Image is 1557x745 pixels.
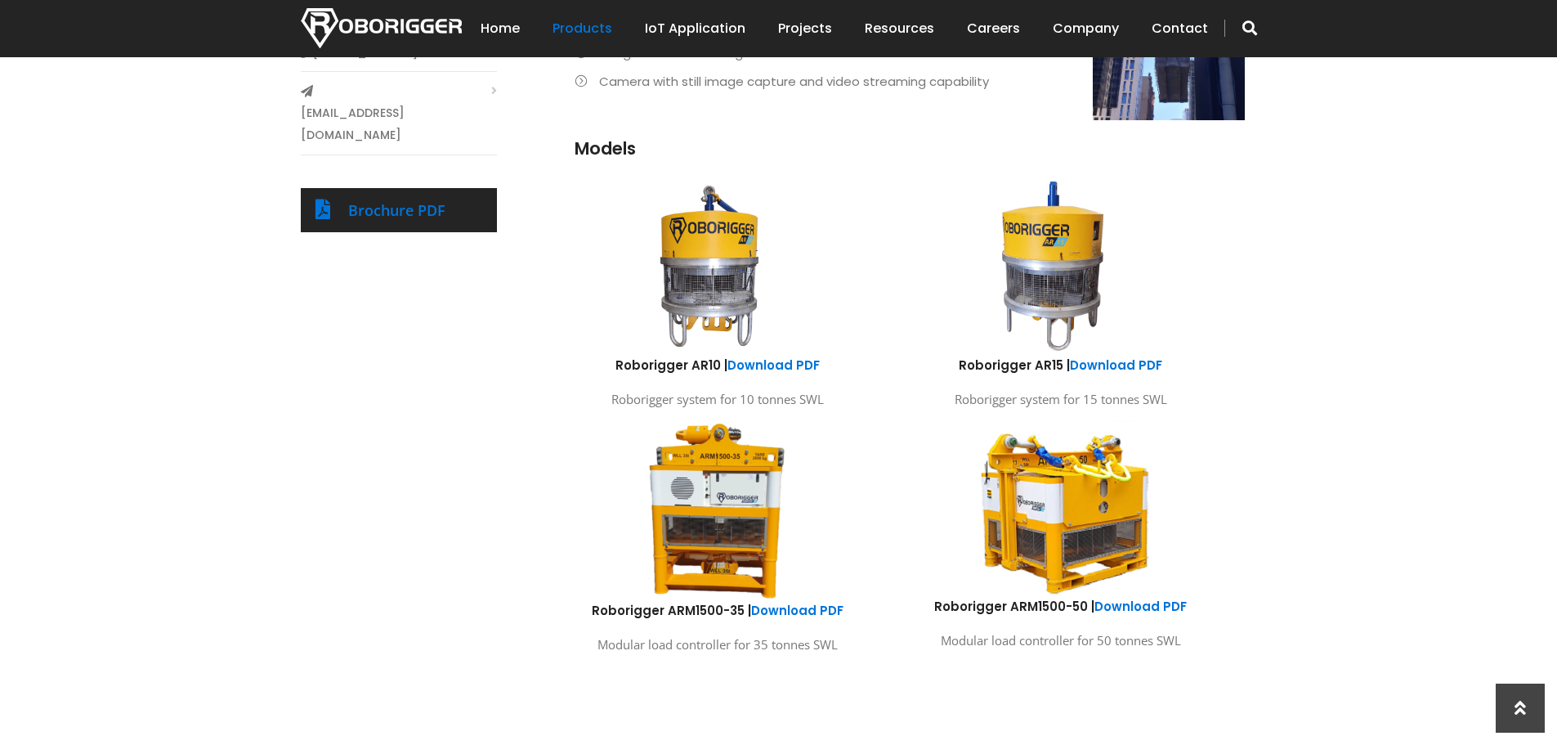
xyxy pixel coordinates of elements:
img: Nortech [301,8,462,48]
a: [EMAIL_ADDRESS][DOMAIN_NAME] [301,102,497,146]
a: Projects [778,3,832,54]
p: Roborigger system for 10 tonnes SWL [558,388,877,411]
a: Download PDF [751,602,843,619]
p: Roborigger system for 15 tonnes SWL [902,388,1220,411]
p: Modular load controller for 50 tonnes SWL [902,630,1220,652]
h6: Roborigger AR15 | [902,357,1220,374]
h6: Roborigger ARM1500-50 | [902,598,1220,615]
p: Modular load controller for 35 tonnes SWL [558,634,877,656]
a: Company [1053,3,1119,54]
a: Careers [967,3,1020,54]
a: Contact [1152,3,1208,54]
a: IoT Application [645,3,745,54]
a: Download PDF [727,357,820,374]
h6: Roborigger ARM1500-35 | [558,602,877,619]
a: Home [481,3,520,54]
a: Download PDF [1070,357,1162,374]
h6: Roborigger AR10 | [558,357,877,374]
li: Camera with still image capture and video streaming capability [575,70,1245,92]
a: Brochure PDF [348,200,445,220]
h3: Models [575,137,1245,160]
a: Products [553,3,612,54]
a: Resources [865,3,934,54]
a: Download PDF [1094,598,1187,615]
